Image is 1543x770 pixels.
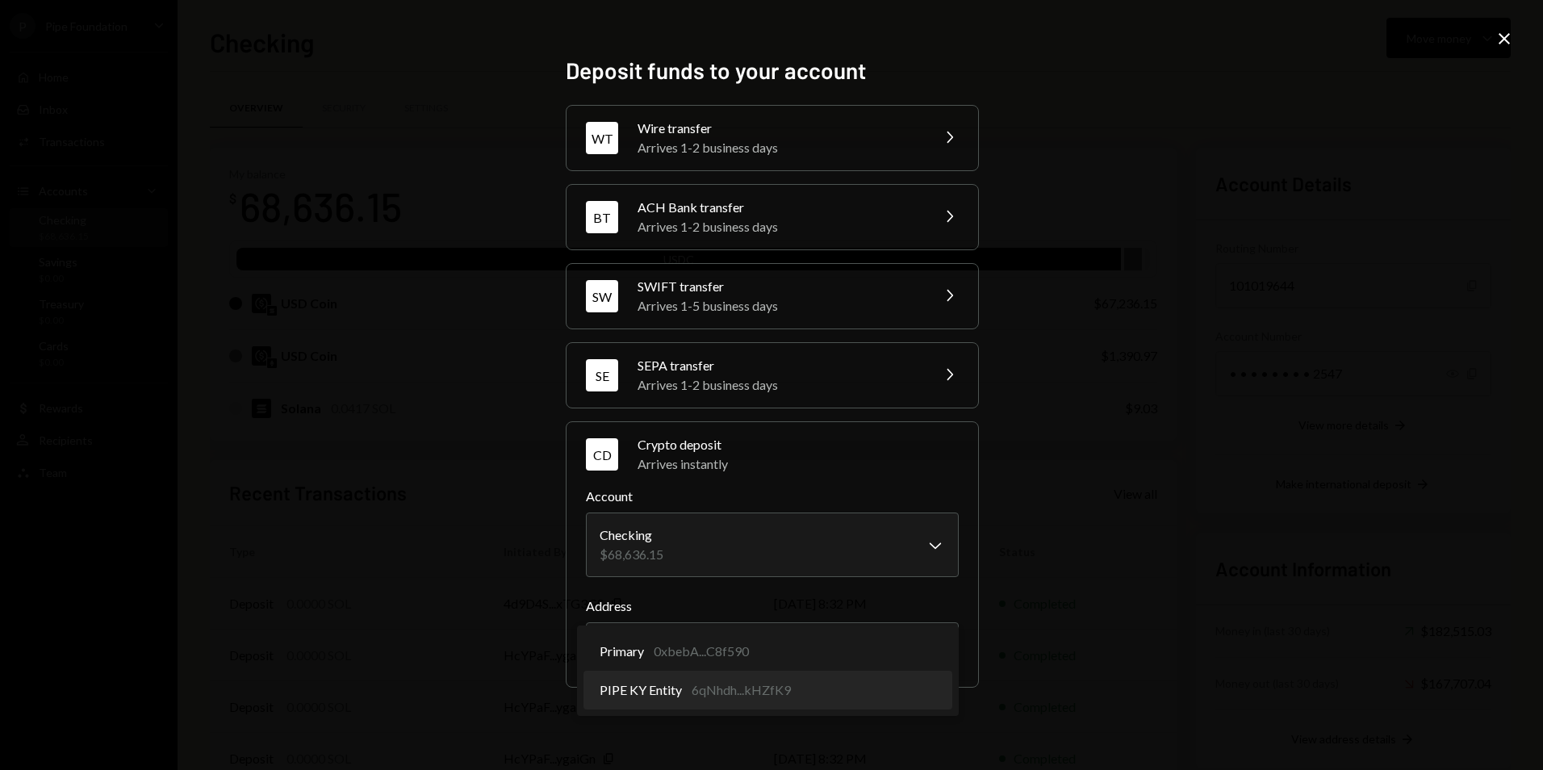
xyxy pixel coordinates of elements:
[638,375,920,395] div: Arrives 1-2 business days
[586,201,618,233] div: BT
[586,359,618,391] div: SE
[600,680,682,700] span: PIPE KY Entity
[586,122,618,154] div: WT
[586,280,618,312] div: SW
[638,277,920,296] div: SWIFT transfer
[586,622,959,667] button: Address
[654,642,749,661] div: 0xbebA...C8f590
[638,138,920,157] div: Arrives 1-2 business days
[638,454,959,474] div: Arrives instantly
[586,596,959,616] label: Address
[586,487,959,506] label: Account
[638,217,920,236] div: Arrives 1-2 business days
[638,356,920,375] div: SEPA transfer
[566,55,977,86] h2: Deposit funds to your account
[586,438,618,471] div: CD
[638,119,920,138] div: Wire transfer
[586,513,959,577] button: Account
[600,642,644,661] span: Primary
[692,680,791,700] div: 6qNhdh...kHZfK9
[638,296,920,316] div: Arrives 1-5 business days
[638,435,959,454] div: Crypto deposit
[638,198,920,217] div: ACH Bank transfer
